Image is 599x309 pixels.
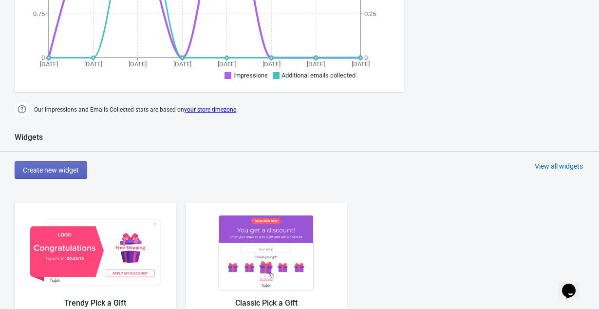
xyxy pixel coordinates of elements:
div: Classic Pick a Gift [195,297,337,309]
span: Our Impressions and Emails Collected stats are based on . [34,102,238,118]
tspan: 0.25 [364,10,376,18]
tspan: 0 [41,54,45,61]
div: Trendy Pick a Gift [24,297,166,309]
tspan: [DATE] [173,60,191,68]
tspan: [DATE] [218,60,236,68]
span: Impressions [233,72,268,79]
tspan: [DATE] [307,60,325,68]
img: gift_game.jpg [195,213,337,292]
a: your store timezone [184,106,236,113]
tspan: 0.75 [33,10,45,18]
iframe: chat widget [558,270,589,299]
tspan: [DATE] [84,60,102,68]
tspan: [DATE] [262,60,281,68]
img: gift_game_v2.jpg [24,213,166,292]
tspan: [DATE] [352,60,370,68]
tspan: [DATE] [40,60,58,68]
img: help.png [15,102,29,116]
span: Additional emails collected [281,72,356,79]
div: View all widgets [535,161,583,171]
span: Create new widget [23,166,79,174]
tspan: [DATE] [129,60,147,68]
tspan: 0 [364,54,368,61]
button: Create new widget [15,161,87,179]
